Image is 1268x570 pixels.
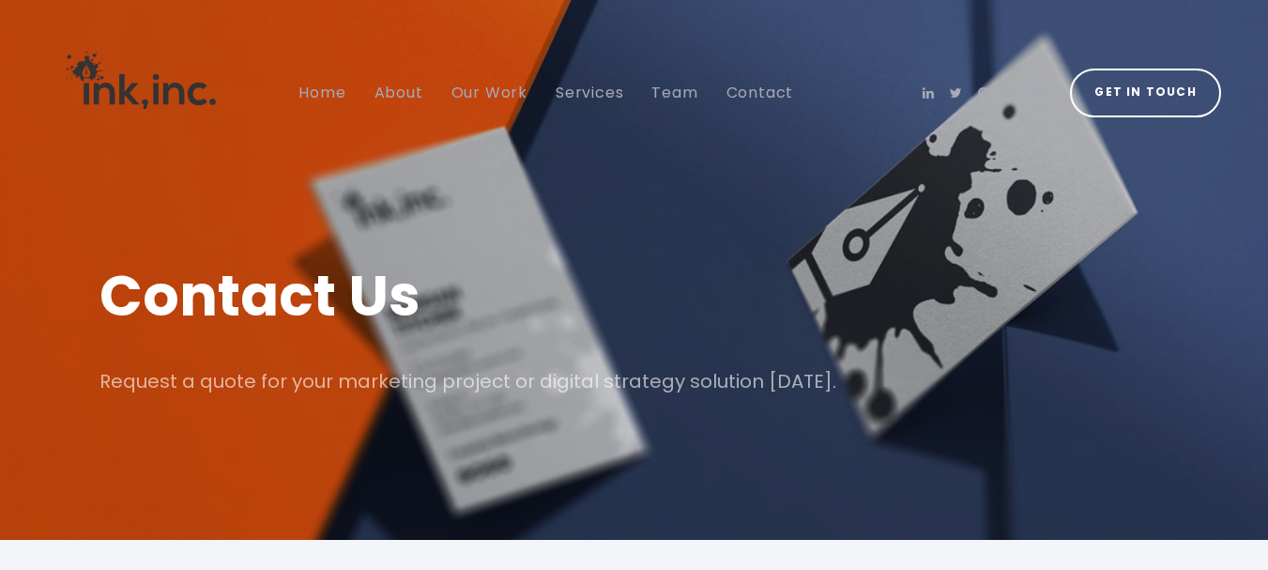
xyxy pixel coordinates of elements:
[374,82,423,103] span: About
[726,82,794,103] span: Contact
[99,256,1169,335] h1: Contact Us
[651,82,697,103] span: Team
[99,363,1169,399] p: Request a quote for your marketing project or digital strategy solution [DATE].
[1070,69,1221,117] a: Get in Touch
[47,17,235,144] img: Ink, Inc. | Marketing Agency
[1094,82,1196,103] span: Get in Touch
[298,82,345,103] span: Home
[451,82,527,103] span: Our Work
[556,82,623,103] span: Services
